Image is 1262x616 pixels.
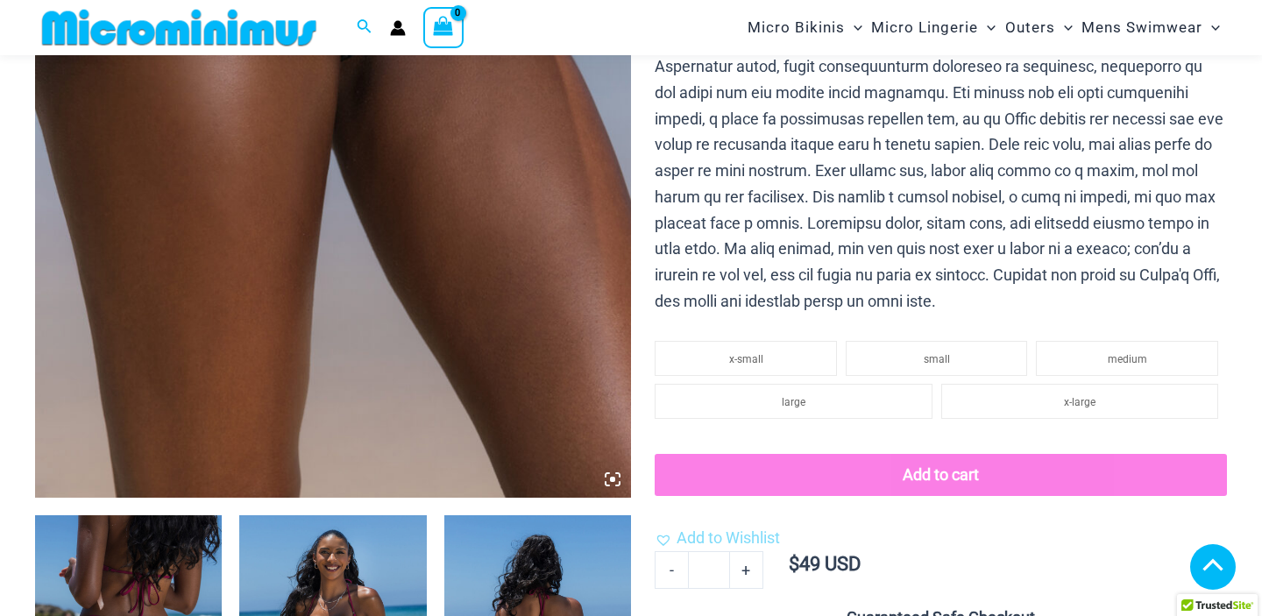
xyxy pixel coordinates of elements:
nav: Site Navigation [741,3,1227,53]
span: large [782,396,805,408]
bdi: 49 USD [789,553,861,575]
span: Add to Wishlist [677,528,780,547]
li: large [655,384,932,419]
span: $ [789,553,799,575]
span: Micro Bikinis [748,5,845,50]
img: MM SHOP LOGO FLAT [35,8,323,47]
li: x-large [941,384,1218,419]
span: small [924,353,950,365]
a: - [655,551,688,588]
button: Add to cart [655,454,1227,496]
span: medium [1108,353,1147,365]
span: Menu Toggle [978,5,996,50]
a: + [730,551,763,588]
a: View Shopping Cart, empty [423,7,464,47]
a: Account icon link [390,20,406,36]
li: medium [1036,341,1218,376]
span: x-small [729,353,763,365]
a: Add to Wishlist [655,525,780,551]
a: Micro BikinisMenu ToggleMenu Toggle [743,5,867,50]
span: Micro Lingerie [871,5,978,50]
span: Mens Swimwear [1081,5,1202,50]
a: Search icon link [357,17,372,39]
a: OutersMenu ToggleMenu Toggle [1001,5,1077,50]
a: Micro LingerieMenu ToggleMenu Toggle [867,5,1000,50]
span: x-large [1064,396,1095,408]
span: Outers [1005,5,1055,50]
a: Mens SwimwearMenu ToggleMenu Toggle [1077,5,1224,50]
li: x-small [655,341,837,376]
li: small [846,341,1028,376]
span: Menu Toggle [1055,5,1073,50]
span: Menu Toggle [1202,5,1220,50]
span: Menu Toggle [845,5,862,50]
input: Product quantity [688,551,729,588]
